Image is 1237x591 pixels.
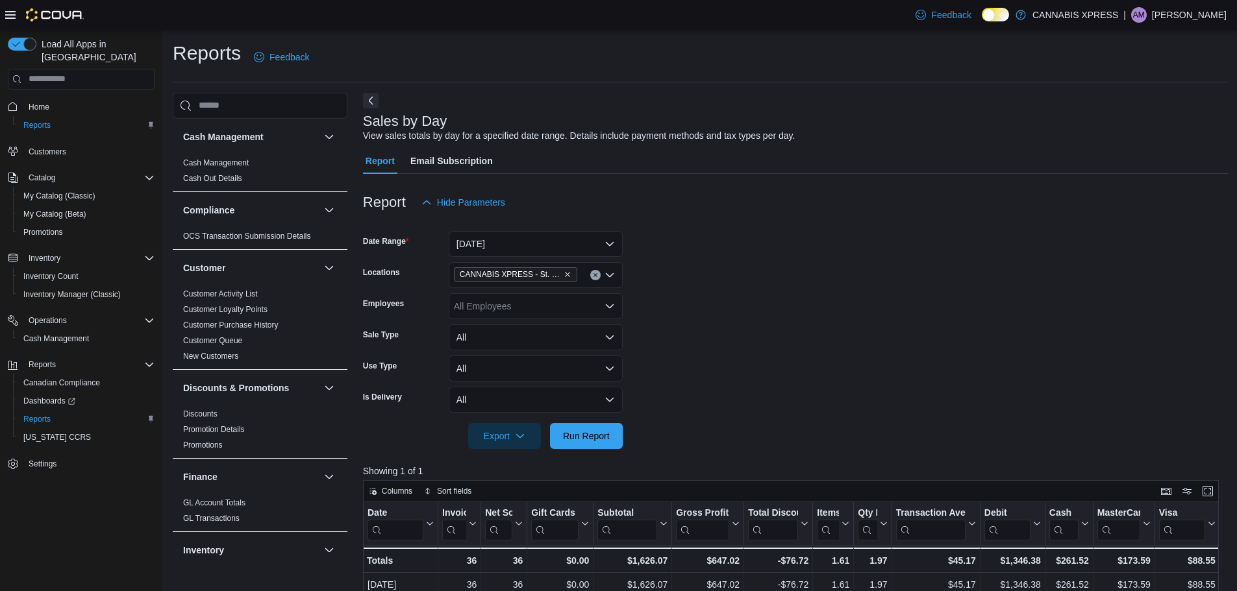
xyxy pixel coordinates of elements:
div: Total Discount [748,507,798,519]
a: Dashboards [13,392,160,410]
label: Use Type [363,361,397,371]
button: Customer [183,261,319,274]
div: Subtotal [597,507,657,540]
div: Ashton Melnyk [1131,7,1147,23]
button: Catalog [3,169,160,187]
button: Inventory Manager (Classic) [13,285,160,304]
div: Visa [1159,507,1205,540]
button: Invoices Sold [442,507,477,540]
span: Dashboards [18,393,155,409]
div: Date [368,507,423,519]
button: Next [363,93,379,108]
a: New Customers [183,352,238,361]
div: $88.55 [1159,553,1216,568]
button: My Catalog (Classic) [13,187,160,205]
div: Total Discount [748,507,798,540]
span: Cash Management [183,158,249,168]
h3: Compliance [183,204,234,217]
button: Cash Management [321,129,337,145]
button: Enter fullscreen [1200,483,1216,499]
button: Hide Parameters [416,189,510,215]
div: Discounts & Promotions [173,406,347,458]
div: Debit [984,507,1031,540]
span: Home [29,102,49,112]
span: Feedback [931,8,971,21]
a: Promotions [18,224,68,240]
span: Settings [23,455,155,472]
a: My Catalog (Beta) [18,206,92,222]
span: Dashboards [23,396,75,406]
span: AM [1133,7,1145,23]
a: Promotion Details [183,425,245,434]
div: Invoices Sold [442,507,466,519]
div: Invoices Sold [442,507,466,540]
a: Reports [18,117,56,133]
input: Dark Mode [982,8,1009,21]
div: View sales totals by day for a specified date range. Details include payment methods and tax type... [363,129,795,143]
button: Finance [321,469,337,485]
button: Cash Management [13,330,160,348]
label: Employees [363,298,404,309]
img: Cova [26,8,84,21]
span: Email Subscription [410,148,493,174]
button: Reports [13,116,160,134]
span: Customer Queue [183,335,242,346]
a: GL Transactions [183,514,240,523]
span: Promotions [23,227,63,237]
div: Cash [1049,507,1079,519]
button: Transaction Average [895,507,975,540]
span: Reports [18,117,155,133]
span: Dark Mode [982,21,982,22]
div: $45.17 [895,553,975,568]
span: Inventory Manager (Classic) [23,289,121,300]
button: Compliance [183,204,319,217]
button: Subtotal [597,507,668,540]
a: Inventory Manager (Classic) [18,287,126,302]
button: Columns [364,483,418,499]
div: Gift Cards [531,507,579,519]
span: My Catalog (Classic) [18,188,155,204]
button: Cash Management [183,130,319,143]
a: Customer Loyalty Points [183,305,268,314]
a: Settings [23,456,62,472]
div: $173.59 [1097,553,1151,568]
a: Promotions [183,440,223,450]
button: Inventory Count [13,267,160,285]
button: Inventory [3,249,160,267]
button: Inventory [183,544,319,557]
div: Items Per Transaction [817,507,839,540]
label: Is Delivery [363,392,402,402]
p: Showing 1 of 1 [363,464,1228,477]
a: Home [23,99,55,115]
nav: Complex example [8,92,155,507]
button: Canadian Compliance [13,374,160,392]
span: Promotions [18,224,155,240]
button: Display options [1179,483,1195,499]
a: Customer Activity List [183,289,258,298]
span: [US_STATE] CCRS [23,432,91,442]
button: Customers [3,142,160,161]
a: Discounts [183,409,218,418]
button: Discounts & Promotions [321,380,337,396]
h1: Reports [173,40,241,66]
button: Clear input [590,270,601,280]
button: Inventory [321,542,337,558]
label: Sale Type [363,330,399,340]
button: Keyboard shortcuts [1158,483,1174,499]
button: Items Per Transaction [817,507,849,540]
span: GL Account Totals [183,498,245,508]
span: Inventory [29,253,60,263]
span: Feedback [269,51,309,64]
div: Transaction Average [895,507,965,519]
a: Feedback [249,44,314,70]
a: Canadian Compliance [18,375,105,391]
span: Reports [23,357,155,372]
label: Locations [363,267,400,278]
button: Discounts & Promotions [183,381,319,394]
span: Customer Purchase History [183,320,279,330]
div: Items Per Transaction [817,507,839,519]
div: Net Sold [485,507,512,540]
button: Open list of options [605,301,615,311]
div: Cash Management [173,155,347,191]
button: Catalog [23,170,60,186]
